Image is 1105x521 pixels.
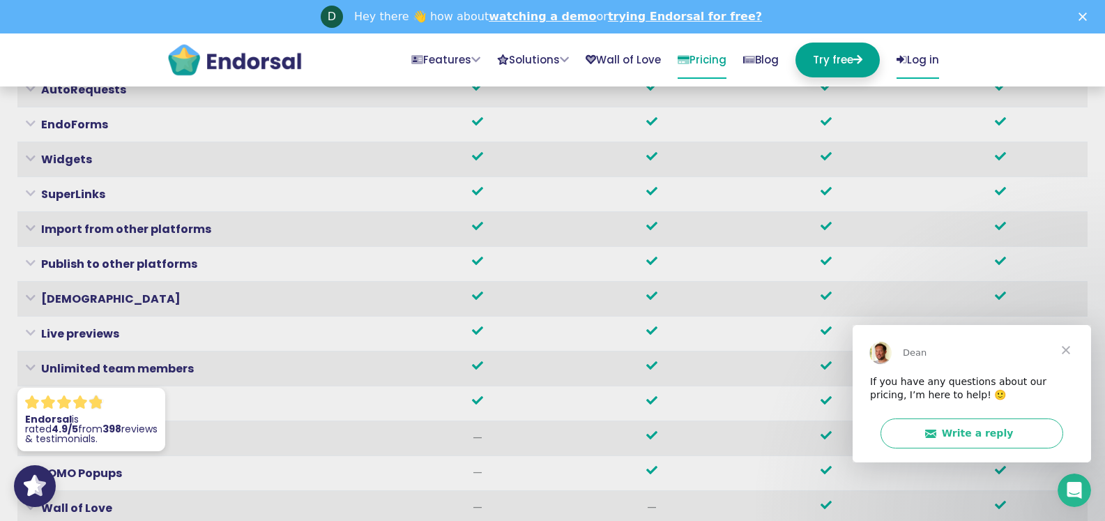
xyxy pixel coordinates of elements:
[586,43,661,77] a: Wall of Love
[473,465,482,481] span: —
[41,256,197,272] strong: Publish to other platforms
[354,10,762,24] div: Hey there 👋 how about or
[897,43,939,79] a: Log in
[647,500,657,516] span: —
[41,361,194,377] strong: Unlimited team members
[102,422,121,436] strong: 398
[743,43,779,77] a: Blog
[41,221,211,237] strong: Import from other platforms
[41,151,92,167] strong: Widgets
[795,43,880,77] a: Try free
[1079,13,1092,21] div: Close
[41,116,108,133] strong: EndoForms
[41,326,119,342] strong: Live previews
[678,43,726,79] a: Pricing
[497,43,569,77] a: Solutions
[167,43,303,77] img: endorsal-logo@2x.png
[411,43,480,77] a: Features
[473,500,482,516] span: —
[25,412,72,426] strong: Endorsal
[41,465,122,481] strong: FOMO Popups
[41,186,105,202] strong: SuperLinks
[41,500,112,516] strong: Wall of Love
[41,82,126,98] strong: AutoRequests
[321,6,343,28] div: Profile image for Dean
[1058,474,1091,507] iframe: Intercom live chat
[52,422,78,436] strong: 4.9/5
[853,325,1091,462] iframe: Intercom live chat message
[608,10,762,23] a: trying Endorsal for free?
[473,430,482,446] span: —
[25,414,158,444] p: is rated from reviews & testimonials.
[41,291,181,307] strong: [DEMOGRAPHIC_DATA]
[489,10,596,23] a: watching a demo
